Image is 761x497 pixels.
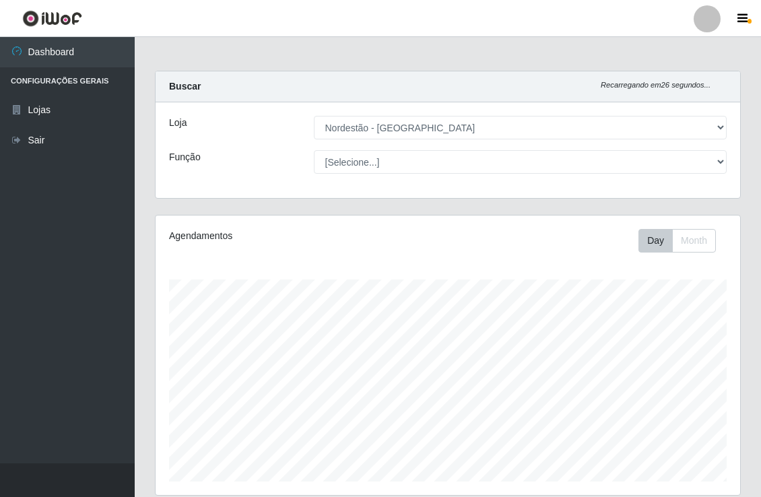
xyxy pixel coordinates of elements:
i: Recarregando em 26 segundos... [601,81,710,89]
button: Day [638,229,673,253]
div: First group [638,229,716,253]
div: Toolbar with button groups [638,229,727,253]
button: Month [672,229,716,253]
div: Agendamentos [169,229,390,243]
strong: Buscar [169,81,201,92]
label: Função [169,150,201,164]
label: Loja [169,116,187,130]
img: CoreUI Logo [22,10,82,27]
